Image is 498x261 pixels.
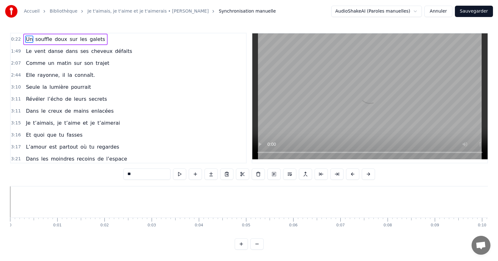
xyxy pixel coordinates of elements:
[25,143,47,150] span: L’amour
[11,96,21,102] span: 3:11
[69,36,78,43] span: sur
[64,95,72,103] span: de
[97,119,121,127] span: t’aimerai
[59,143,79,150] span: partout
[89,36,106,43] span: galets
[25,83,40,91] span: Seule
[11,72,21,78] span: 2:44
[73,60,82,67] span: sur
[70,83,92,91] span: pourrait
[74,71,95,79] span: connaît.
[336,223,345,228] div: 0:07
[195,223,203,228] div: 0:04
[67,71,73,79] span: la
[84,60,94,67] span: son
[472,236,490,255] a: Ouvrir le chat
[5,5,18,18] img: youka
[97,155,104,162] span: de
[33,131,45,139] span: quoi
[11,156,21,162] span: 3:21
[37,71,60,79] span: rayonne,
[100,223,109,228] div: 0:02
[73,95,87,103] span: leurs
[25,60,46,67] span: Comme
[25,36,33,43] span: Un
[80,36,88,43] span: les
[115,48,133,55] span: défaits
[11,84,21,90] span: 3:10
[49,83,69,91] span: lumière
[82,119,88,127] span: et
[431,223,439,228] div: 0:09
[91,107,114,115] span: enlacées
[25,95,45,103] span: Révéler
[42,83,48,91] span: la
[80,48,89,55] span: ses
[41,107,46,115] span: le
[25,119,31,127] span: Je
[32,119,55,127] span: t’aimais,
[73,107,89,115] span: mains
[24,8,276,14] nav: breadcrumb
[106,155,128,162] span: l’espace
[56,60,72,67] span: matin
[80,143,87,150] span: où
[46,131,57,139] span: que
[47,60,55,67] span: un
[9,223,12,228] div: 0
[11,144,21,150] span: 3:17
[424,6,452,17] button: Annuler
[54,36,68,43] span: doux
[25,48,32,55] span: Le
[41,155,49,162] span: les
[35,36,53,43] span: souffle
[242,223,250,228] div: 0:05
[11,36,21,43] span: 0:22
[11,60,21,66] span: 2:07
[96,143,120,150] span: regardes
[24,8,40,14] a: Accueil
[48,107,63,115] span: creux
[53,223,62,228] div: 0:01
[59,131,65,139] span: tu
[64,107,72,115] span: de
[65,48,78,55] span: dans
[57,119,62,127] span: je
[47,95,63,103] span: l’écho
[25,155,39,162] span: Dans
[48,143,57,150] span: est
[289,223,298,228] div: 0:06
[478,223,486,228] div: 0:10
[50,8,77,14] a: Bibliothèque
[87,8,209,14] a: Je t'aimais, je t'aime et je t'aimerais • [PERSON_NAME]
[89,143,95,150] span: tu
[455,6,493,17] button: Sauvegarder
[25,131,31,139] span: Et
[11,132,21,138] span: 3:16
[62,71,66,79] span: il
[66,131,83,139] span: fasses
[219,8,276,14] span: Synchronisation manuelle
[90,119,95,127] span: je
[76,155,96,162] span: recoins
[11,48,21,54] span: 1:49
[95,60,110,67] span: trajet
[91,48,113,55] span: cheveux
[383,223,392,228] div: 0:08
[11,120,21,126] span: 3:15
[148,223,156,228] div: 0:03
[25,71,36,79] span: Elle
[88,95,108,103] span: secrets
[64,119,81,127] span: t’aime
[25,107,39,115] span: Dans
[11,108,21,114] span: 3:11
[34,48,46,55] span: vent
[50,155,75,162] span: moindres
[48,48,64,55] span: danse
